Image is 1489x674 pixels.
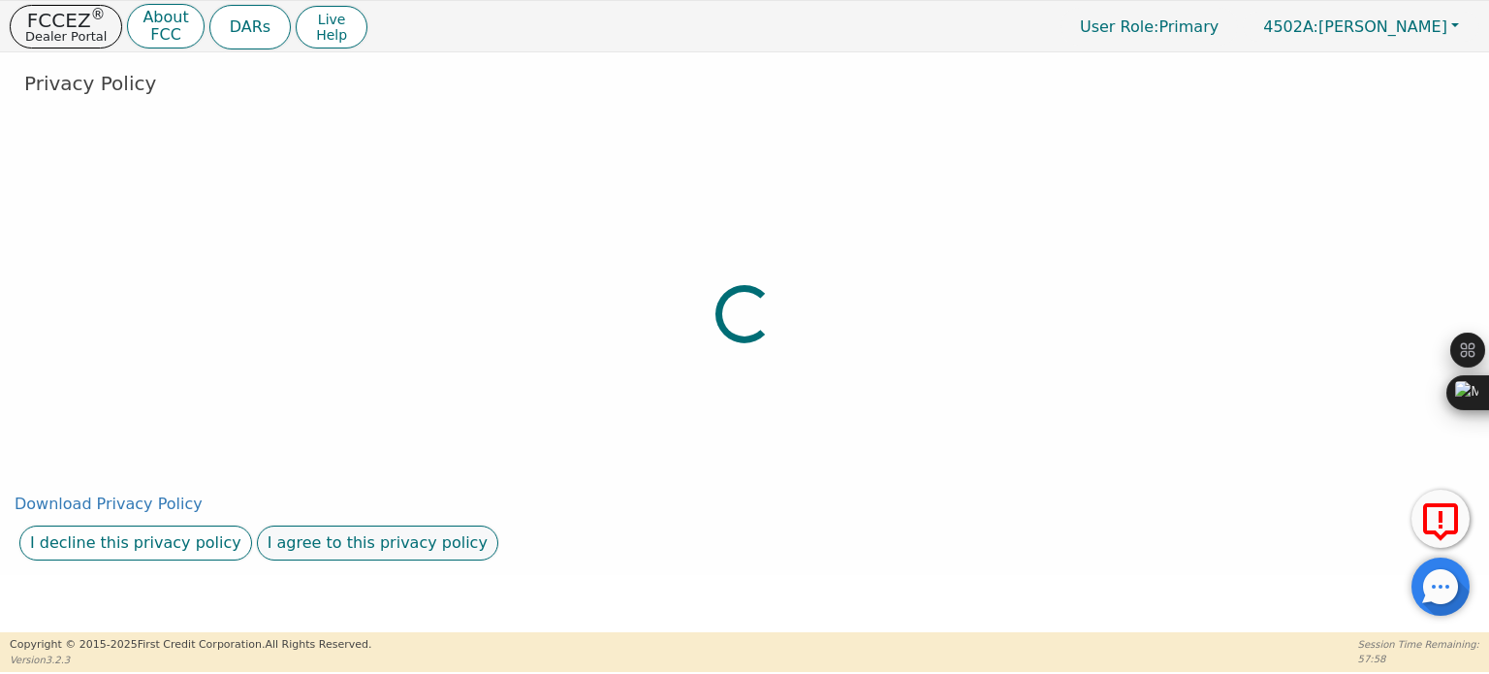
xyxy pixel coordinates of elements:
[10,653,371,667] p: Version 3.2.3
[209,5,291,49] button: DARs
[127,4,204,49] button: AboutFCC
[1061,8,1238,46] p: Primary
[25,11,107,30] p: FCCEZ
[316,27,347,43] span: Help
[265,638,371,651] span: All Rights Reserved.
[1411,490,1470,548] button: Report Error to FCC
[316,12,347,27] span: Live
[10,5,122,48] button: FCCEZ®Dealer Portal
[10,637,371,654] p: Copyright © 2015- 2025 First Credit Corporation.
[143,27,188,43] p: FCC
[1080,17,1158,36] span: User Role :
[1061,8,1238,46] a: User Role:Primary
[143,10,188,25] p: About
[1358,652,1479,666] p: 57:58
[296,6,367,48] button: LiveHelp
[1358,637,1479,652] p: Session Time Remaining:
[91,6,106,23] sup: ®
[25,30,107,43] p: Dealer Portal
[1243,12,1479,42] button: 4502A:[PERSON_NAME]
